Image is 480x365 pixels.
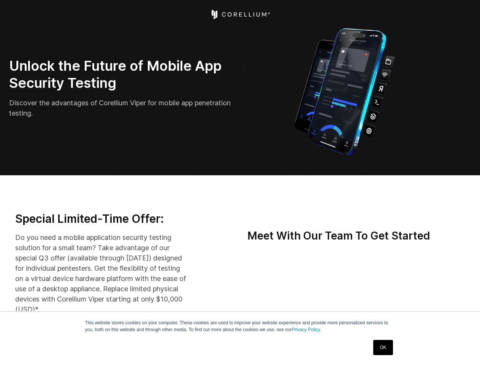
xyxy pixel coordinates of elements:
[287,24,402,157] img: Corellium_VIPER_Hero_1_1x
[15,212,188,226] h3: Special Limited-Time Offer:
[9,99,231,117] span: Discover the advantages of Corellium Viper for mobile app penetration testing.
[292,327,321,332] a: Privacy Policy.
[85,319,395,333] p: This website stores cookies on your computer. These cookies are used to improve your website expe...
[210,10,270,19] a: Corellium Home
[9,57,235,92] h2: Unlock the Future of Mobile App Security Testing
[373,340,393,355] a: OK
[247,229,430,242] strong: Meet With Our Team To Get Started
